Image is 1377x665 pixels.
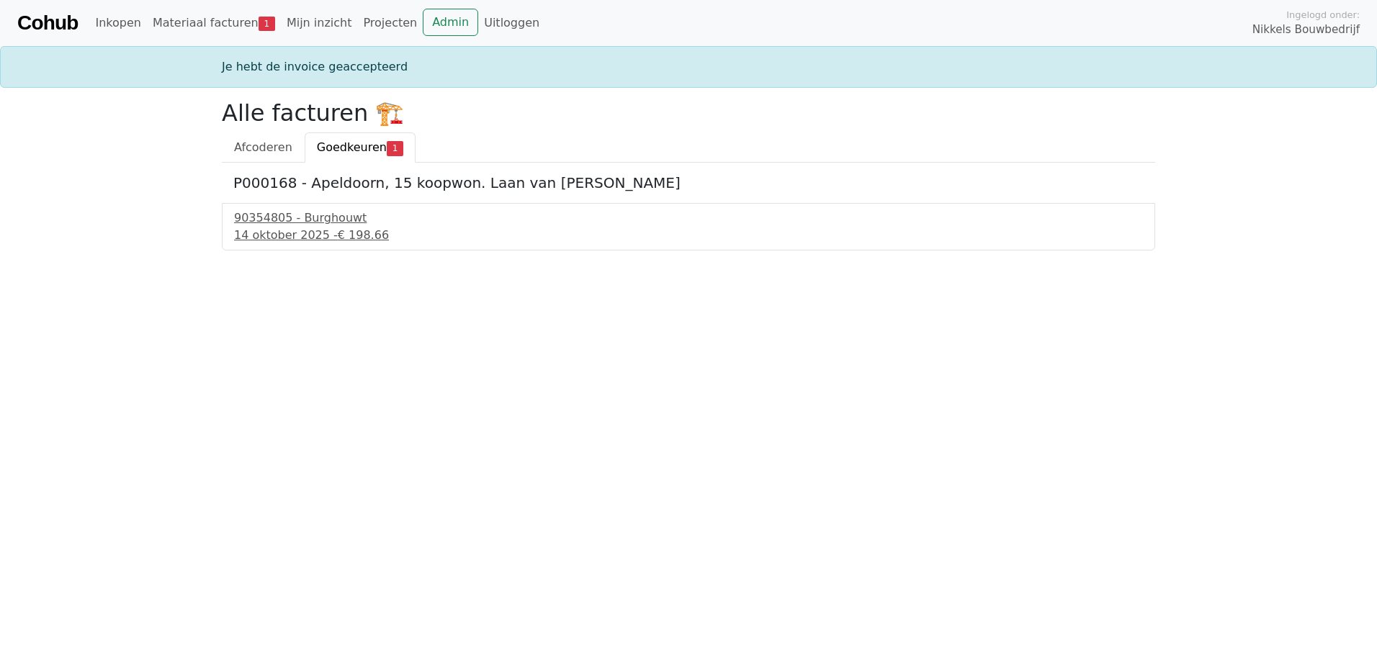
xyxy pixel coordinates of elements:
a: 90354805 - Burghouwt14 oktober 2025 -€ 198.66 [234,209,1143,244]
div: Je hebt de invoice geaccepteerd [213,58,1164,76]
div: 14 oktober 2025 - [234,227,1143,244]
span: € 198.66 [338,228,389,242]
a: Projecten [357,9,423,37]
a: Afcoderen [222,132,305,163]
a: Admin [423,9,478,36]
span: 1 [259,17,275,31]
a: Cohub [17,6,78,40]
h5: P000168 - Apeldoorn, 15 koopwon. Laan van [PERSON_NAME] [233,174,1144,191]
span: Nikkels Bouwbedrijf [1252,22,1360,38]
a: Materiaal facturen1 [147,9,281,37]
a: Inkopen [89,9,146,37]
div: 90354805 - Burghouwt [234,209,1143,227]
span: Ingelogd onder: [1286,8,1360,22]
a: Uitloggen [478,9,545,37]
a: Mijn inzicht [281,9,358,37]
h2: Alle facturen 🏗️ [222,99,1155,127]
span: Goedkeuren [317,140,387,154]
span: Afcoderen [234,140,292,154]
a: Goedkeuren1 [305,132,416,163]
span: 1 [387,141,403,155]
